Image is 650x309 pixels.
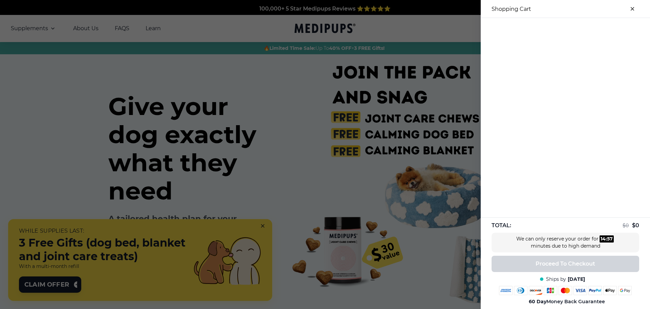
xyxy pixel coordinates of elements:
[492,222,511,229] span: TOTAL:
[568,276,585,283] span: [DATE]
[618,286,632,295] img: google
[623,223,629,229] span: $ 0
[544,286,557,295] img: jcb
[499,286,513,295] img: amex
[600,235,614,243] div: :
[546,276,566,283] span: Ships by
[601,235,606,243] div: 14
[529,298,605,305] span: Money Back Guarantee
[559,286,572,295] img: mastercard
[588,286,602,295] img: paypal
[515,235,616,250] div: We can only reserve your order for minutes due to high demand
[492,6,531,12] h3: Shopping Cart
[529,286,542,295] img: discover
[626,2,639,16] button: close-cart
[632,222,639,229] span: $ 0
[607,235,613,243] div: 57
[529,298,546,305] strong: 60 Day
[603,286,617,295] img: apple
[514,286,527,295] img: diners-club
[573,286,587,295] img: visa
